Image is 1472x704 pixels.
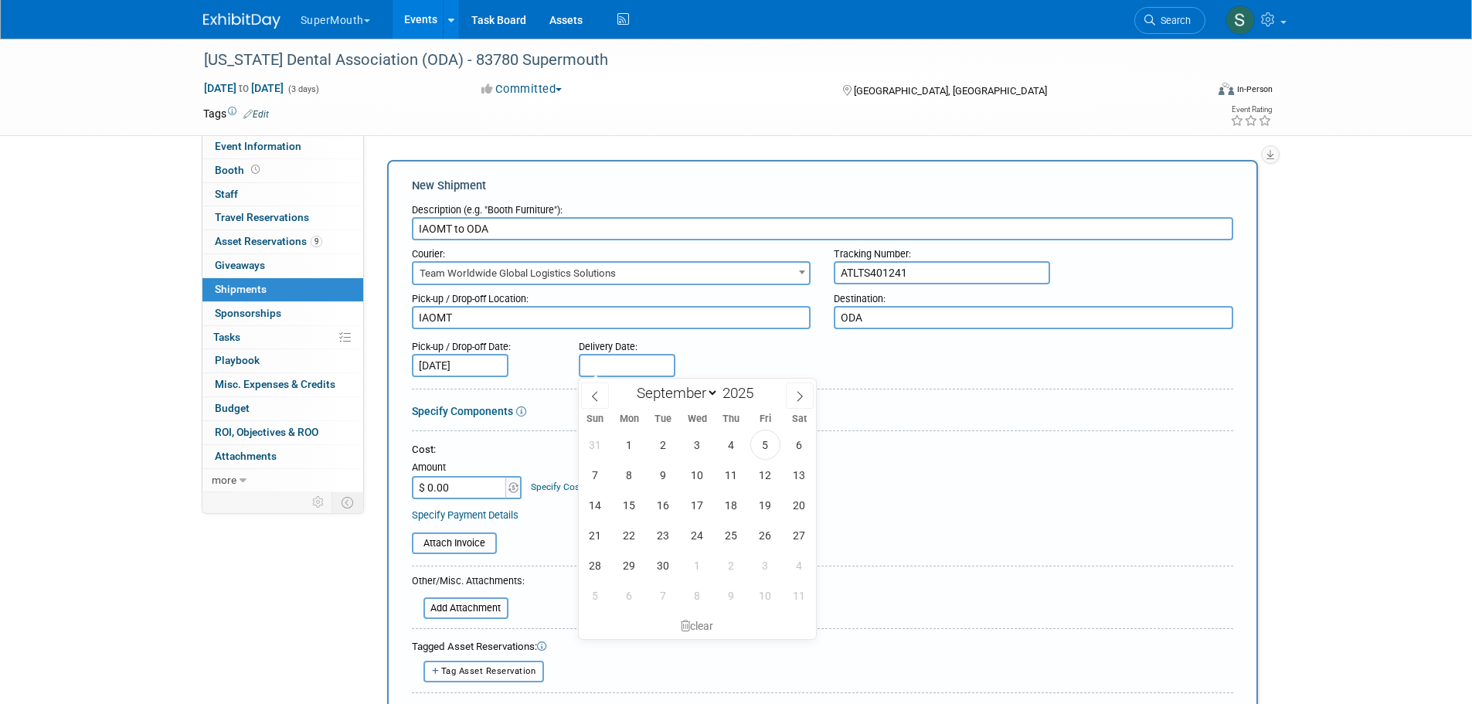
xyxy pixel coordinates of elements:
[215,235,322,247] span: Asset Reservations
[213,331,240,343] span: Tasks
[215,402,250,414] span: Budget
[648,520,678,550] span: September 23, 2025
[215,450,277,462] span: Attachments
[202,373,363,396] a: Misc. Expenses & Credits
[202,206,363,230] a: Travel Reservations
[412,461,524,476] div: Amount
[580,580,610,610] span: October 5, 2025
[412,443,1233,457] div: Cost:
[648,580,678,610] span: October 7, 2025
[784,580,814,610] span: October 11, 2025
[579,613,817,639] div: clear
[412,574,525,592] div: Other/Misc. Attachments:
[716,520,746,550] span: September 25, 2025
[202,397,363,420] a: Budget
[714,414,748,424] span: Thu
[630,383,719,403] select: Month
[1219,83,1234,95] img: Format-Inperson.png
[202,445,363,468] a: Attachments
[202,469,363,492] a: more
[784,490,814,520] span: September 20, 2025
[648,550,678,580] span: September 30, 2025
[202,135,363,158] a: Event Information
[243,109,269,120] a: Edit
[412,178,1233,194] div: New Shipment
[215,211,309,223] span: Travel Reservations
[331,492,363,512] td: Toggle Event Tabs
[750,460,780,490] span: September 12, 2025
[648,490,678,520] span: September 16, 2025
[716,490,746,520] span: September 18, 2025
[580,430,610,460] span: August 31, 2025
[203,106,269,121] td: Tags
[784,460,814,490] span: September 13, 2025
[614,490,644,520] span: September 15, 2025
[750,520,780,550] span: September 26, 2025
[716,430,746,460] span: September 4, 2025
[716,550,746,580] span: October 2, 2025
[202,302,363,325] a: Sponsorships
[311,236,322,247] span: 9
[719,384,765,402] input: Year
[834,285,1233,306] div: Destination:
[614,580,644,610] span: October 6, 2025
[750,580,780,610] span: October 10, 2025
[202,159,363,182] a: Booth
[215,354,260,366] span: Playbook
[199,46,1182,74] div: [US_STATE] Dental Association (ODA) - 83780 Supermouth
[212,474,236,486] span: more
[8,6,799,22] body: Rich Text Area. Press ALT-0 for help.
[423,661,545,682] button: Tag Asset Reservation
[215,426,318,438] span: ROI, Objectives & ROO
[716,580,746,610] span: October 9, 2025
[287,84,319,94] span: (3 days)
[413,263,810,284] span: Team Worldwide Global Logistics Solutions
[750,430,780,460] span: September 5, 2025
[215,378,335,390] span: Misc. Expenses & Credits
[579,333,767,354] div: Delivery Date:
[441,666,536,676] span: Tag Asset Reservation
[682,550,712,580] span: October 1, 2025
[215,307,281,319] span: Sponsorships
[648,430,678,460] span: September 2, 2025
[412,509,518,521] a: Specify Payment Details
[412,285,811,306] div: Pick-up / Drop-off Location:
[682,580,712,610] span: October 8, 2025
[1134,7,1205,34] a: Search
[531,481,612,492] a: Specify Cost Center
[748,414,782,424] span: Fri
[834,240,1233,261] div: Tracking Number:
[202,254,363,277] a: Giveaways
[476,81,568,97] button: Committed
[682,490,712,520] span: September 17, 2025
[646,414,680,424] span: Tue
[202,421,363,444] a: ROI, Objectives & ROO
[750,550,780,580] span: October 3, 2025
[680,414,714,424] span: Wed
[784,430,814,460] span: September 6, 2025
[412,240,811,261] div: Courier:
[236,82,251,94] span: to
[648,460,678,490] span: September 9, 2025
[215,164,263,176] span: Booth
[682,520,712,550] span: September 24, 2025
[580,520,610,550] span: September 21, 2025
[412,333,556,354] div: Pick-up / Drop-off Date:
[215,259,265,271] span: Giveaways
[682,460,712,490] span: September 10, 2025
[716,460,746,490] span: September 11, 2025
[614,520,644,550] span: September 22, 2025
[580,550,610,580] span: September 28, 2025
[1236,83,1273,95] div: In-Person
[202,183,363,206] a: Staff
[1230,106,1272,114] div: Event Rating
[1114,80,1273,104] div: Event Format
[1226,5,1255,35] img: Samantha Meyers
[1155,15,1191,26] span: Search
[412,261,811,285] span: Team Worldwide Global Logistics Solutions
[614,430,644,460] span: September 1, 2025
[215,140,301,152] span: Event Information
[614,550,644,580] span: September 29, 2025
[854,85,1047,97] span: [GEOGRAPHIC_DATA], [GEOGRAPHIC_DATA]
[579,414,613,424] span: Sun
